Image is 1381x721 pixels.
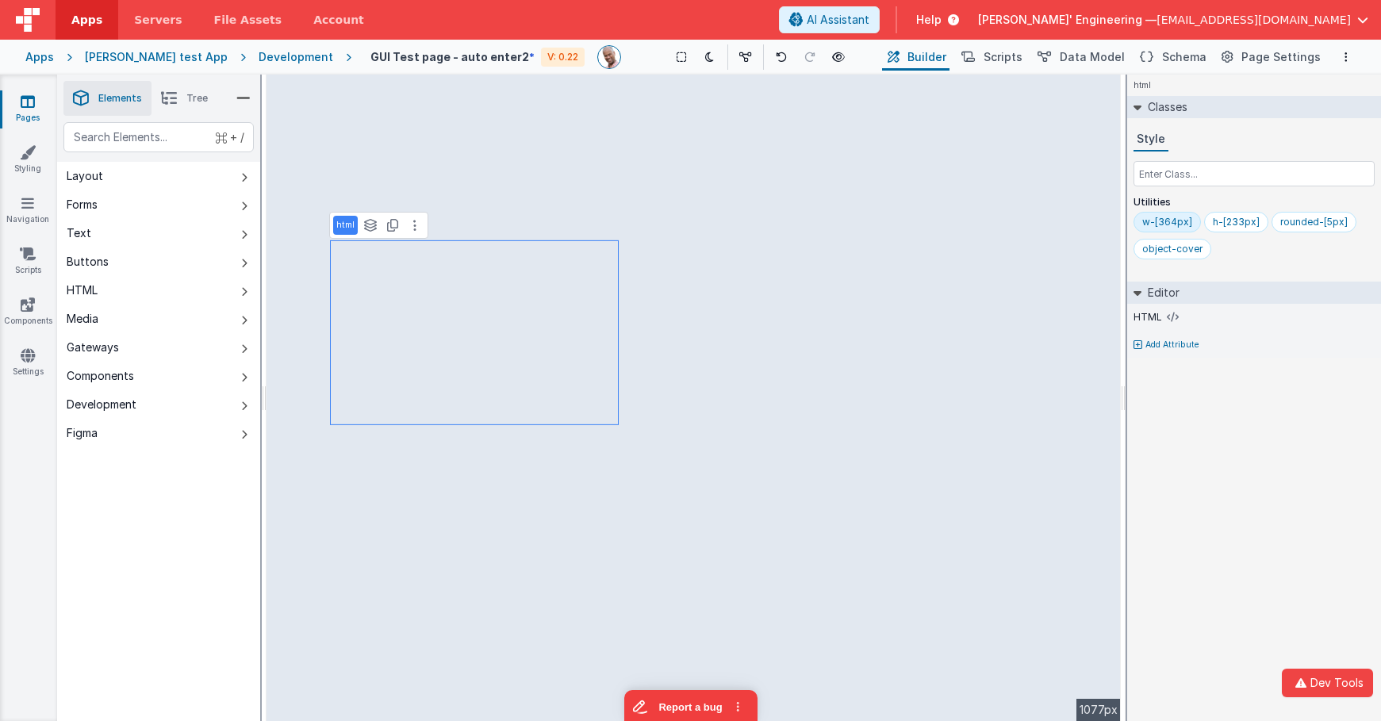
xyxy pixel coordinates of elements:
span: Schema [1162,49,1206,65]
span: Tree [186,92,208,105]
div: Layout [67,168,103,184]
button: Layout [57,162,260,190]
span: + / [216,122,244,152]
p: Utilities [1134,196,1375,209]
div: rounded-[5px] [1280,216,1348,228]
div: Buttons [67,254,109,270]
img: 11ac31fe5dc3d0eff3fbbbf7b26fa6e1 [598,46,620,68]
input: Enter Class... [1134,161,1375,186]
div: Development [259,49,333,65]
h4: html [1127,75,1157,96]
button: Builder [882,44,949,71]
h2: Editor [1141,282,1180,304]
div: [PERSON_NAME] test App [85,49,228,65]
button: Text [57,219,260,247]
span: Apps [71,12,102,28]
button: Dev Tools [1282,669,1373,697]
button: Buttons [57,247,260,276]
div: Gateways [67,339,119,355]
span: Elements [98,92,142,105]
h4: GUI Test page - auto enter2 [370,51,529,63]
span: Help [916,12,942,28]
div: Components [67,368,134,384]
button: Gateways [57,333,260,362]
button: Add Attribute [1134,339,1375,351]
button: Schema [1134,44,1210,71]
button: Components [57,362,260,390]
div: --> [267,75,1121,721]
button: Options [1337,48,1356,67]
button: Page Settings [1216,44,1324,71]
div: 1077px [1076,699,1121,721]
div: w-[364px] [1142,216,1192,228]
span: Builder [907,49,946,65]
button: AI Assistant [779,6,880,33]
button: [PERSON_NAME]' Engineering — [EMAIL_ADDRESS][DOMAIN_NAME] [978,12,1368,28]
div: Media [67,311,98,327]
button: HTML [57,276,260,305]
span: [EMAIL_ADDRESS][DOMAIN_NAME] [1157,12,1351,28]
button: Development [57,390,260,419]
span: File Assets [214,12,282,28]
button: Data Model [1032,44,1128,71]
span: Scripts [984,49,1022,65]
span: AI Assistant [807,12,869,28]
button: Media [57,305,260,333]
span: Servers [134,12,182,28]
button: Figma [57,419,260,447]
div: Figma [67,425,98,441]
span: Page Settings [1241,49,1321,65]
div: h-[233px] [1213,216,1260,228]
span: Data Model [1060,49,1125,65]
div: Text [67,225,91,241]
span: [PERSON_NAME]' Engineering — [978,12,1157,28]
button: Style [1134,128,1168,151]
p: html [336,219,355,232]
div: object-cover [1142,243,1203,255]
input: Search Elements... [63,122,254,152]
div: HTML [67,282,98,298]
div: Forms [67,197,98,213]
div: V: 0.22 [541,48,585,67]
button: Scripts [956,44,1026,71]
div: Apps [25,49,54,65]
label: HTML [1134,311,1162,324]
h2: Classes [1141,96,1187,118]
button: Forms [57,190,260,219]
div: Development [67,397,136,412]
p: Add Attribute [1145,339,1199,351]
